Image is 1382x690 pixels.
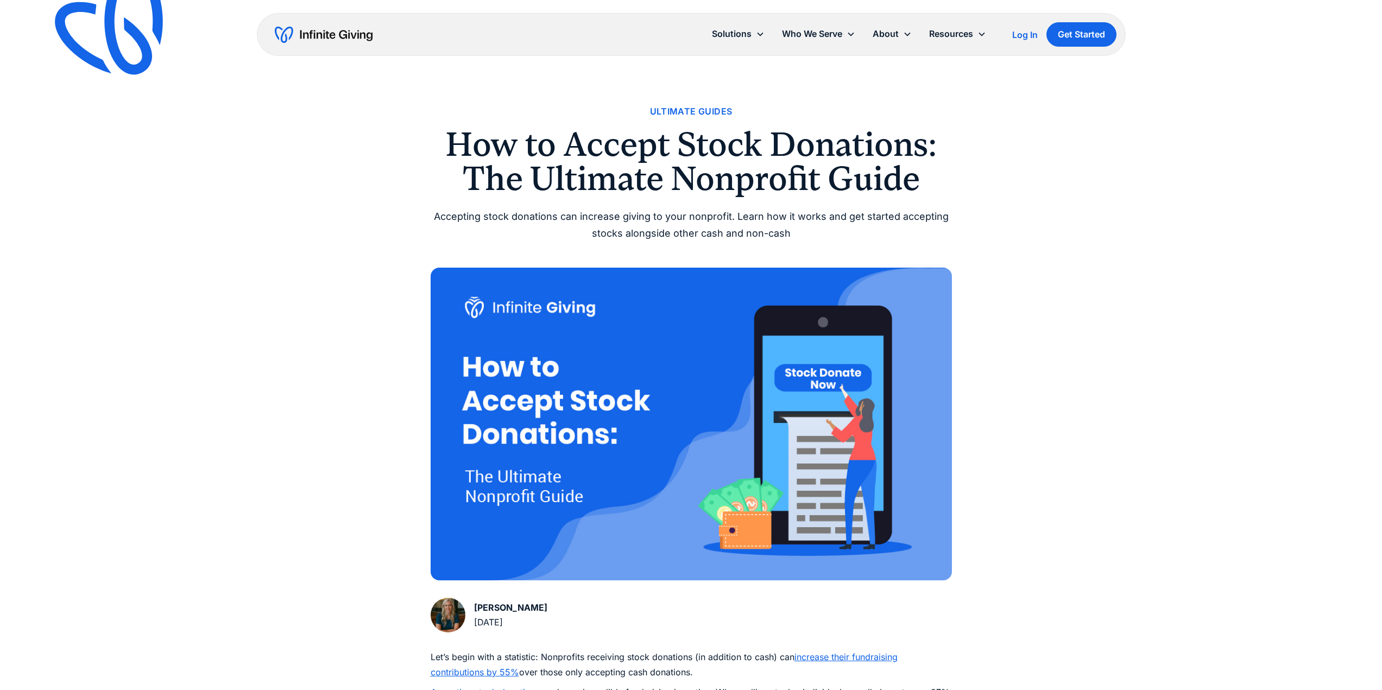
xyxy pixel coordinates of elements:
[920,22,995,46] div: Resources
[431,208,952,242] div: Accepting stock donations can increase giving to your nonprofit. Learn how it works and get start...
[1046,22,1116,47] a: Get Started
[474,600,547,615] div: [PERSON_NAME]
[864,22,920,46] div: About
[650,104,733,119] a: Ultimate Guides
[782,27,842,41] div: Who We Serve
[1012,30,1038,39] div: Log In
[1012,28,1038,41] a: Log In
[929,27,973,41] div: Resources
[773,22,864,46] div: Who We Serve
[712,27,752,41] div: Solutions
[873,27,899,41] div: About
[275,26,373,43] a: home
[431,128,952,195] h1: How to Accept Stock Donations: The Ultimate Nonprofit Guide
[703,22,773,46] div: Solutions
[474,615,547,630] div: [DATE]
[431,650,952,679] p: Let’s begin with a statistic: Nonprofits receiving stock donations (in addition to cash) can over...
[431,598,547,632] a: [PERSON_NAME][DATE]
[431,651,898,677] a: increase their fundraising contributions by 55%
